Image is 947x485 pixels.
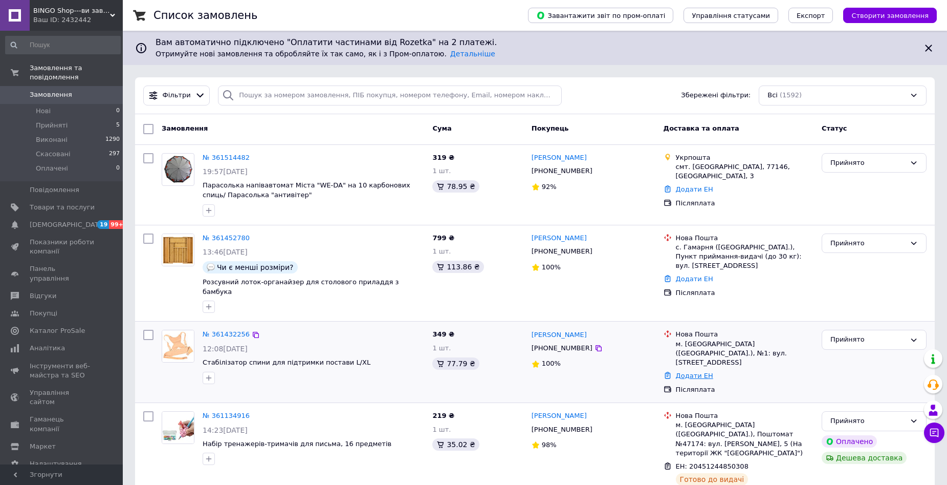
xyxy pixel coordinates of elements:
div: Прийнято [830,416,906,427]
a: [PERSON_NAME] [532,234,587,243]
a: Фото товару [162,153,194,186]
span: Інструменти веб-майстра та SEO [30,362,95,380]
span: 100% [542,263,561,271]
span: Відгуки [30,291,56,301]
span: Всі [767,91,778,100]
a: Розсувний лоток-органайзер для столового приладдя з бамбука [203,278,399,296]
span: Експорт [797,12,825,19]
span: 0 [116,164,120,173]
span: Каталог ProSale [30,326,85,335]
div: Прийнято [830,158,906,168]
span: Замовлення та повідомлення [30,64,123,82]
span: Збережені фільтри: [681,91,751,100]
img: Фото товару [162,234,194,266]
img: Фото товару [162,330,194,362]
span: Вам автоматично підключено "Оплатити частинами від Rozetka" на 2 платежі. [156,37,914,49]
span: Показники роботи компанії [30,238,95,256]
span: Покупці [30,309,57,318]
span: Cума [432,124,451,132]
span: BINGO Shop---ви завжди у виграші! [33,6,110,15]
span: Фільтри [163,91,191,100]
span: 92% [542,183,557,191]
div: [PHONE_NUMBER] [530,342,594,355]
span: 98% [542,441,557,449]
a: Додати ЕН [676,185,713,193]
div: Дешева доставка [822,452,907,464]
div: Післяплата [676,385,813,394]
button: Чат з покупцем [924,423,944,443]
span: 1 шт. [432,167,451,175]
div: Прийнято [830,334,906,345]
a: Детальніше [450,50,495,58]
span: 14:23[DATE] [203,426,248,434]
span: 99+ [109,220,126,229]
span: Нові [36,107,51,116]
span: Скасовані [36,150,71,159]
span: 349 ₴ [432,330,454,338]
a: Парасолька напівавтомат Міста "WE-DA" на 10 карбонових спиць/ Парасолька "антивітер" [203,181,410,199]
span: Замовлення [162,124,208,132]
div: 113.86 ₴ [432,261,483,273]
div: Оплачено [822,435,877,448]
span: Налаштування [30,459,82,469]
a: [PERSON_NAME] [532,153,587,163]
span: 100% [542,360,561,367]
img: Фото товару [162,155,194,183]
span: Маркет [30,442,56,451]
span: 219 ₴ [432,412,454,419]
div: м. [GEOGRAPHIC_DATA] ([GEOGRAPHIC_DATA].), Поштомат №47174: вул. [PERSON_NAME], 5 (На території Ж... [676,420,813,458]
button: Експорт [788,8,833,23]
span: 1 шт. [432,344,451,352]
button: Створити замовлення [843,8,937,23]
div: м. [GEOGRAPHIC_DATA] ([GEOGRAPHIC_DATA].), №1: вул. [STREET_ADDRESS] [676,340,813,368]
span: 1 шт. [432,426,451,433]
span: 19 [97,220,109,229]
div: [PHONE_NUMBER] [530,423,594,436]
span: Чи є менші розміри? [217,263,294,271]
a: № 361134916 [203,412,250,419]
span: Аналітика [30,344,65,353]
div: Ваш ID: 2432442 [33,15,123,25]
input: Пошук [5,36,121,54]
div: Укрпошта [676,153,813,162]
span: 799 ₴ [432,234,454,242]
div: Нова Пошта [676,330,813,339]
span: 19:57[DATE] [203,167,248,176]
span: Створити замовлення [851,12,929,19]
a: Стабілізатор спини для підтримки постави L/XL [203,359,370,366]
span: 0 [116,107,120,116]
img: :speech_balloon: [207,263,215,271]
span: 5 [116,121,120,130]
a: Створити замовлення [833,11,937,19]
span: Управління статусами [692,12,770,19]
span: 12:08[DATE] [203,345,248,353]
span: Прийняті [36,121,68,130]
span: Завантажити звіт по пром-оплаті [536,11,665,20]
span: ЕН: 20451244850308 [676,462,748,470]
a: Фото товару [162,234,194,266]
a: Набір тренажерів-тримачів для письма, 16 предметів [203,440,391,448]
input: Пошук за номером замовлення, ПІБ покупця, номером телефону, Email, номером накладної [218,86,562,106]
a: [PERSON_NAME] [532,411,587,421]
span: 1290 [105,135,120,144]
div: Нова Пошта [676,411,813,420]
span: Виконані [36,135,68,144]
a: Фото товару [162,411,194,444]
div: 35.02 ₴ [432,438,479,451]
span: Товари та послуги [30,203,95,212]
span: [DEMOGRAPHIC_DATA] [30,220,105,229]
span: Оплачені [36,164,68,173]
span: Замовлення [30,90,72,99]
div: Прийнято [830,238,906,249]
span: Статус [822,124,847,132]
button: Управління статусами [684,8,778,23]
a: № 361432256 [203,330,250,338]
button: Завантажити звіт по пром-оплаті [528,8,673,23]
div: [PHONE_NUMBER] [530,245,594,258]
span: Гаманець компанії [30,415,95,433]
